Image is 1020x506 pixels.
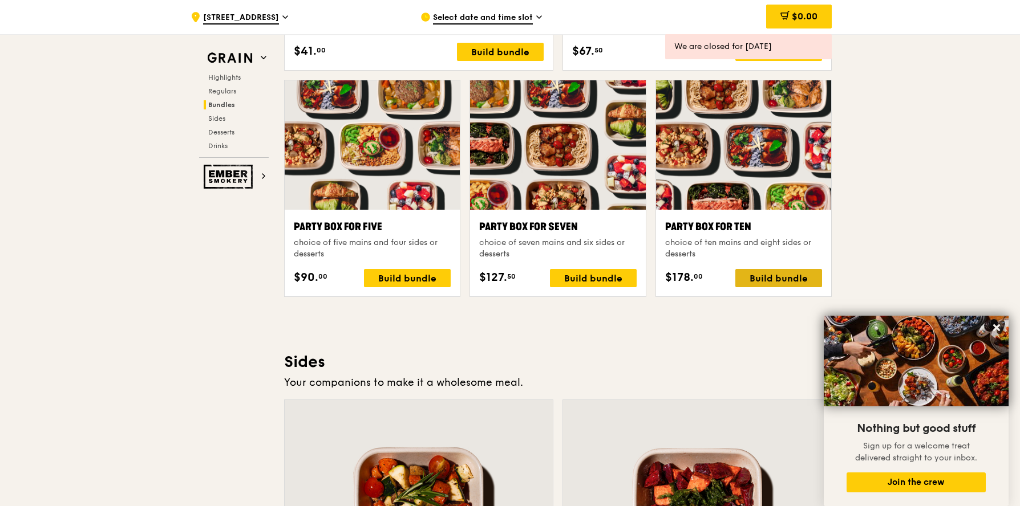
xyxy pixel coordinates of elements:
span: Nothing but good stuff [857,422,976,435]
div: Build bundle [735,269,822,287]
img: DSC07876-Edit02-Large.jpeg [824,316,1009,406]
span: 00 [317,46,326,55]
button: Close [987,319,1006,337]
span: 00 [694,272,703,281]
span: $90. [294,269,318,286]
span: $41. [294,43,317,60]
div: Build bundle [550,269,637,287]
span: $67. [572,43,594,60]
span: [STREET_ADDRESS] [203,12,279,25]
span: Regulars [208,87,236,95]
span: Sides [208,115,225,123]
div: Party Box for Five [294,219,451,235]
img: Grain web logo [204,48,256,68]
div: Your companions to make it a wholesome meal. [284,374,832,390]
span: $127. [479,269,507,286]
h3: Sides [284,352,832,372]
span: Desserts [208,128,234,136]
span: Bundles [208,101,235,109]
span: Sign up for a welcome treat delivered straight to your inbox. [855,441,977,463]
button: Join the crew [847,472,986,492]
span: 50 [507,272,516,281]
span: Select date and time slot [433,12,533,25]
span: Drinks [208,142,228,150]
span: $0.00 [792,11,817,22]
div: Party Box for Ten [665,219,822,235]
div: We are closed for [DATE] [674,41,823,52]
span: 00 [318,272,327,281]
div: Party Box for Seven [479,219,636,235]
div: choice of seven mains and six sides or desserts [479,237,636,260]
span: 50 [594,46,603,55]
img: Ember Smokery web logo [204,165,256,189]
div: choice of ten mains and eight sides or desserts [665,237,822,260]
div: Build bundle [457,43,544,61]
span: $178. [665,269,694,286]
span: Highlights [208,74,241,81]
div: choice of five mains and four sides or desserts [294,237,451,260]
div: Build bundle [364,269,451,287]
